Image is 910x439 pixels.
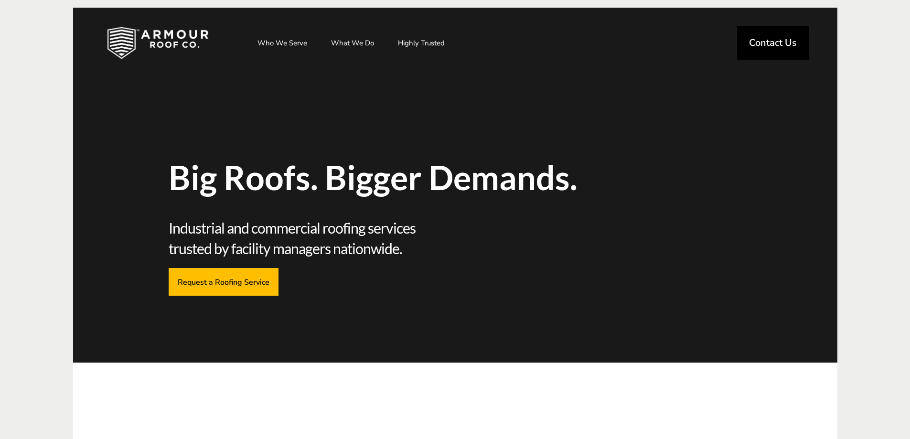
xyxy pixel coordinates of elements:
[169,268,278,295] a: Request a Roofing Service
[248,31,317,55] a: Who We Serve
[178,277,269,286] span: Request a Roofing Service
[92,19,224,67] img: Industrial and Commercial Roofing Company | Armour Roof Co.
[388,31,454,55] a: Highly Trusted
[737,26,809,60] a: Contact Us
[321,31,384,55] a: What We Do
[169,161,594,194] span: Big Roofs. Bigger Demands.
[169,218,452,258] span: Industrial and commercial roofing services trusted by facility managers nationwide.
[749,38,797,48] span: Contact Us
